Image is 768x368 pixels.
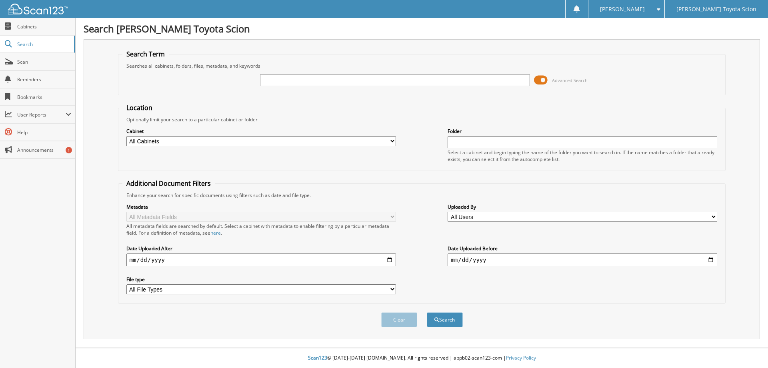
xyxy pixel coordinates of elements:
[600,7,645,12] span: [PERSON_NAME]
[17,94,71,101] span: Bookmarks
[122,192,722,199] div: Enhance your search for specific documents using filters such as date and file type.
[84,22,760,35] h1: Search [PERSON_NAME] Toyota Scion
[126,223,396,236] div: All metadata fields are searched by default. Select a cabinet with metadata to enable filtering b...
[17,23,71,30] span: Cabinets
[427,312,463,327] button: Search
[210,229,221,236] a: here
[308,354,327,361] span: Scan123
[552,77,588,83] span: Advanced Search
[17,76,71,83] span: Reminders
[448,245,717,252] label: Date Uploaded Before
[122,50,169,58] legend: Search Term
[17,111,66,118] span: User Reports
[17,41,70,48] span: Search
[122,103,156,112] legend: Location
[381,312,417,327] button: Clear
[122,116,722,123] div: Optionally limit your search to a particular cabinet or folder
[448,253,717,266] input: end
[676,7,756,12] span: [PERSON_NAME] Toyota Scion
[126,253,396,266] input: start
[122,62,722,69] div: Searches all cabinets, folders, files, metadata, and keywords
[448,149,717,163] div: Select a cabinet and begin typing the name of the folder you want to search in. If the name match...
[122,179,215,188] legend: Additional Document Filters
[17,58,71,65] span: Scan
[126,245,396,252] label: Date Uploaded After
[448,203,717,210] label: Uploaded By
[126,276,396,283] label: File type
[506,354,536,361] a: Privacy Policy
[126,203,396,210] label: Metadata
[17,129,71,136] span: Help
[76,348,768,368] div: © [DATE]-[DATE] [DOMAIN_NAME]. All rights reserved | appb02-scan123-com |
[17,147,71,153] span: Announcements
[66,147,72,153] div: 1
[448,128,717,135] label: Folder
[126,128,396,135] label: Cabinet
[8,4,68,14] img: scan123-logo-white.svg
